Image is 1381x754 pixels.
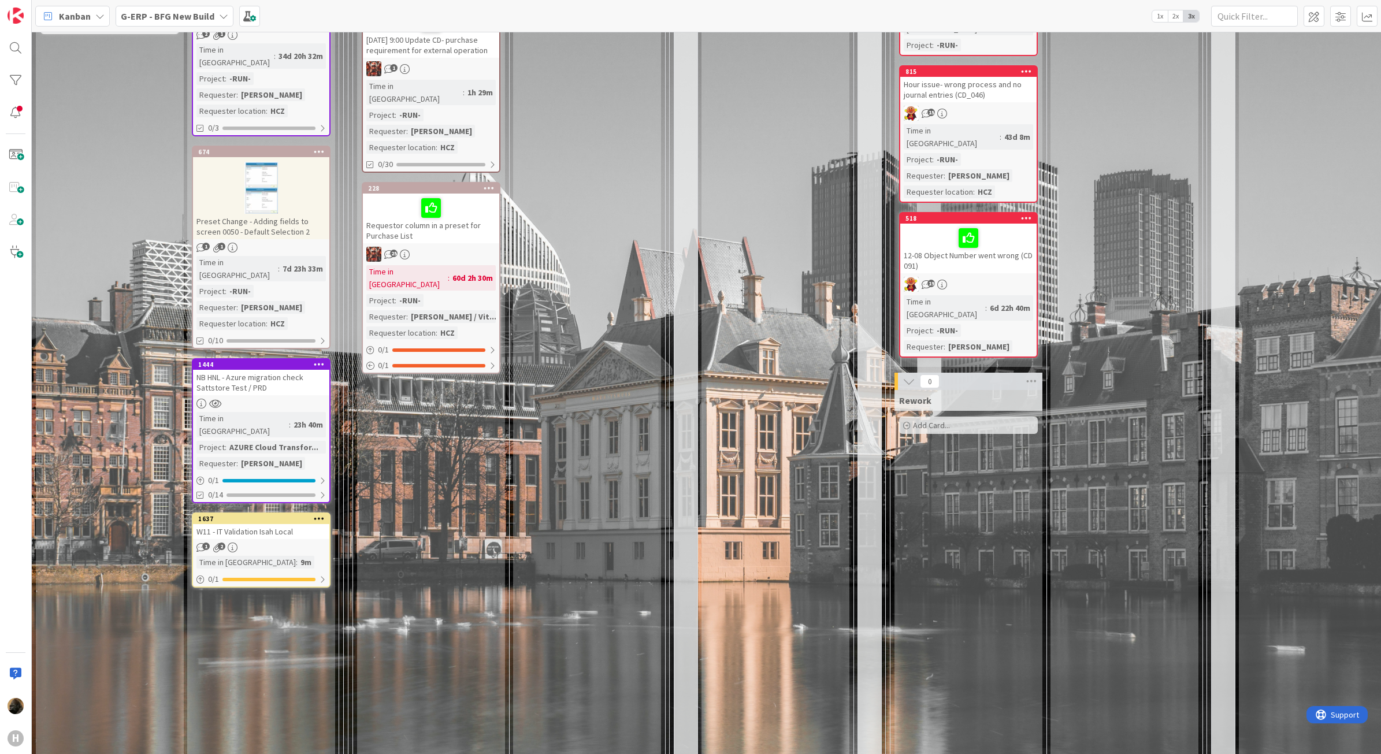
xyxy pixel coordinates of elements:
[198,515,329,523] div: 1637
[378,359,389,372] span: 0 / 1
[366,247,381,262] img: JK
[437,326,458,339] div: HCZ
[905,214,1037,222] div: 518
[366,109,395,121] div: Project
[208,122,219,134] span: 0/3
[904,277,919,292] img: LC
[366,265,448,291] div: Time in [GEOGRAPHIC_DATA]
[987,302,1033,314] div: 6d 22h 40m
[899,212,1038,358] a: 51812-08 Object Number went wrong (CD 091)LCTime in [GEOGRAPHIC_DATA]:6d 22h 40mProject:-RUN-Requ...
[227,285,254,298] div: -RUN-
[196,412,289,437] div: Time in [GEOGRAPHIC_DATA]
[927,109,935,116] span: 15
[208,573,219,585] span: 0 / 1
[202,243,210,250] span: 1
[975,185,995,198] div: HCZ
[934,153,961,166] div: -RUN-
[363,183,499,243] div: 228Requestor column in a preset for Purchase List
[390,250,398,257] span: 25
[24,2,53,16] span: Support
[266,105,268,117] span: :
[366,80,463,105] div: Time in [GEOGRAPHIC_DATA]
[196,317,266,330] div: Requester location
[368,184,499,192] div: 228
[59,9,91,23] span: Kanban
[932,39,934,51] span: :
[198,148,329,156] div: 674
[366,310,406,323] div: Requester
[904,169,944,182] div: Requester
[366,294,395,307] div: Project
[934,39,961,51] div: -RUN-
[363,61,499,76] div: JK
[437,141,458,154] div: HCZ
[1211,6,1298,27] input: Quick Filter...
[196,105,266,117] div: Requester location
[904,185,973,198] div: Requester location
[366,141,436,154] div: Requester location
[208,474,219,486] span: 0 / 1
[192,358,331,503] a: 1444NB HNL - Azure migration check Sattstore Test / PRDTime in [GEOGRAPHIC_DATA]:23h 40mProject:A...
[274,50,276,62] span: :
[193,514,329,524] div: 1637
[406,310,408,323] span: :
[395,109,396,121] span: :
[408,125,475,138] div: [PERSON_NAME]
[463,86,465,99] span: :
[298,556,314,569] div: 9m
[932,153,934,166] span: :
[900,66,1037,77] div: 815
[927,280,935,287] span: 19
[193,524,329,539] div: W11 - IT Validation Isah Local
[945,340,1012,353] div: [PERSON_NAME]
[920,374,940,388] span: 0
[905,68,1037,76] div: 815
[899,65,1038,203] a: 815Hour issue- wrong process and no journal entries (CD_046)LCTime in [GEOGRAPHIC_DATA]:43d 8mPro...
[8,698,24,714] img: ND
[363,358,499,373] div: 0/1
[900,77,1037,102] div: Hour issue- wrong process and no journal entries (CD_046)
[1152,10,1168,22] span: 1x
[378,344,389,356] span: 0 / 1
[196,457,236,470] div: Requester
[193,514,329,539] div: 1637W11 - IT Validation Isah Local
[193,214,329,239] div: Preset Change - Adding fields to screen 0050 - Default Selection 2
[913,420,950,430] span: Add Card...
[900,277,1037,292] div: LC
[396,109,424,121] div: -RUN-
[196,43,274,69] div: Time in [GEOGRAPHIC_DATA]
[218,543,225,550] span: 2
[238,88,305,101] div: [PERSON_NAME]
[904,124,1000,150] div: Time in [GEOGRAPHIC_DATA]
[944,169,945,182] span: :
[225,285,227,298] span: :
[238,301,305,314] div: [PERSON_NAME]
[8,8,24,24] img: Visit kanbanzone.com
[900,224,1037,273] div: 12-08 Object Number went wrong (CD 091)
[448,272,450,284] span: :
[202,543,210,550] span: 1
[363,183,499,194] div: 228
[227,72,254,85] div: -RUN-
[193,359,329,370] div: 1444
[1168,10,1183,22] span: 2x
[900,106,1037,121] div: LC
[436,141,437,154] span: :
[934,324,961,337] div: -RUN-
[196,256,278,281] div: Time in [GEOGRAPHIC_DATA]
[193,147,329,239] div: 674Preset Change - Adding fields to screen 0050 - Default Selection 2
[208,489,223,501] span: 0/14
[192,512,331,588] a: 1637W11 - IT Validation Isah LocalTime in [GEOGRAPHIC_DATA]:9m0/1
[218,30,225,38] span: 1
[378,158,393,170] span: 0/30
[450,272,496,284] div: 60d 2h 30m
[296,556,298,569] span: :
[363,8,499,58] div: [DATE] 9:00 Update CD- purchase requirement for external operation
[236,88,238,101] span: :
[904,39,932,51] div: Project
[366,125,406,138] div: Requester
[193,572,329,586] div: 0/1
[236,457,238,470] span: :
[196,301,236,314] div: Requester
[408,310,499,323] div: [PERSON_NAME] / Vit...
